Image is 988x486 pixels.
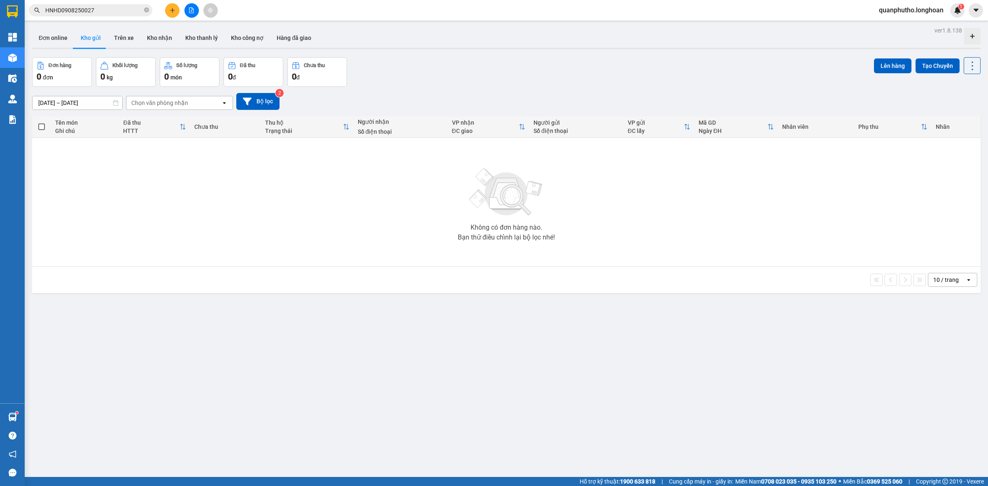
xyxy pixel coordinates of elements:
span: đ [296,74,300,81]
button: Đơn online [32,28,74,48]
div: Nhãn [936,123,976,130]
div: Thu hộ [265,119,343,126]
button: Kho gửi [74,28,107,48]
span: 0 [164,72,169,81]
div: Số điện thoại [358,128,444,135]
img: logo-vxr [7,5,18,18]
span: Cung cấp máy in - giấy in: [669,477,733,486]
button: Kho thanh lý [179,28,224,48]
span: aim [207,7,213,13]
strong: 0369 525 060 [867,478,902,485]
div: Chưa thu [194,123,257,130]
div: Bạn thử điều chỉnh lại bộ lọc nhé! [458,234,555,241]
div: Đơn hàng [49,63,71,68]
button: aim [203,3,218,18]
div: Đã thu [123,119,179,126]
img: warehouse-icon [8,413,17,421]
span: file-add [189,7,194,13]
span: copyright [942,479,948,484]
button: Đơn hàng0đơn [32,57,92,87]
th: Toggle SortBy [854,116,931,138]
span: Miền Bắc [843,477,902,486]
div: Không có đơn hàng nào. [471,224,542,231]
img: warehouse-icon [8,95,17,103]
span: 0 [100,72,105,81]
th: Toggle SortBy [119,116,190,138]
span: caret-down [972,7,980,14]
div: Tạo kho hàng mới [964,28,981,44]
button: Đã thu0đ [224,57,283,87]
span: search [34,7,40,13]
span: notification [9,450,16,458]
div: Người gửi [534,119,620,126]
sup: 1 [16,412,18,414]
span: Miền Nam [735,477,837,486]
button: Kho nhận [140,28,179,48]
div: Phụ thu [858,123,920,130]
span: | [909,477,910,486]
div: Số lượng [176,63,197,68]
div: ĐC lấy [628,128,684,134]
button: Lên hàng [874,58,911,73]
div: Đã thu [240,63,255,68]
button: Tạo Chuyến [916,58,960,73]
div: HTTT [123,128,179,134]
span: plus [170,7,175,13]
input: Select a date range. [33,96,122,109]
div: Nhân viên [782,123,850,130]
span: question-circle [9,432,16,439]
button: Trên xe [107,28,140,48]
span: ⚪️ [839,480,841,483]
th: Toggle SortBy [694,116,778,138]
button: plus [165,3,179,18]
div: Khối lượng [112,63,137,68]
img: icon-new-feature [954,7,961,14]
img: warehouse-icon [8,53,17,62]
sup: 2 [275,89,284,97]
span: | [662,477,663,486]
div: Ngày ĐH [699,128,767,134]
button: caret-down [969,3,983,18]
input: Tìm tên, số ĐT hoặc mã đơn [45,6,142,15]
span: quanphutho.longhoan [872,5,950,15]
img: solution-icon [8,115,17,124]
span: close-circle [144,7,149,14]
span: close-circle [144,7,149,12]
span: 1 [960,4,962,9]
div: Tên món [55,119,115,126]
button: Hàng đã giao [270,28,318,48]
div: ĐC giao [452,128,519,134]
div: ver 1.8.138 [934,26,962,35]
svg: open [965,277,972,283]
button: Khối lượng0kg [96,57,156,87]
img: svg+xml;base64,PHN2ZyBjbGFzcz0ibGlzdC1wbHVnX19zdmciIHhtbG5zPSJodHRwOi8vd3d3LnczLm9yZy8yMDAwL3N2Zy... [465,163,548,221]
th: Toggle SortBy [448,116,529,138]
div: Chưa thu [304,63,325,68]
span: 0 [228,72,233,81]
div: Chọn văn phòng nhận [131,99,188,107]
div: Trạng thái [265,128,343,134]
span: đơn [43,74,53,81]
span: 0 [292,72,296,81]
div: Ghi chú [55,128,115,134]
div: VP gửi [628,119,684,126]
span: message [9,469,16,477]
button: Chưa thu0đ [287,57,347,87]
button: Kho công nợ [224,28,270,48]
strong: 1900 633 818 [620,478,655,485]
button: Số lượng0món [160,57,219,87]
strong: 0708 023 035 - 0935 103 250 [761,478,837,485]
svg: open [221,100,228,106]
span: kg [107,74,113,81]
button: Bộ lọc [236,93,280,110]
th: Toggle SortBy [624,116,694,138]
div: 10 / trang [933,276,959,284]
span: đ [233,74,236,81]
div: VP nhận [452,119,519,126]
span: món [170,74,182,81]
img: warehouse-icon [8,74,17,83]
button: file-add [184,3,199,18]
sup: 1 [958,4,964,9]
div: Người nhận [358,119,444,125]
img: dashboard-icon [8,33,17,42]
